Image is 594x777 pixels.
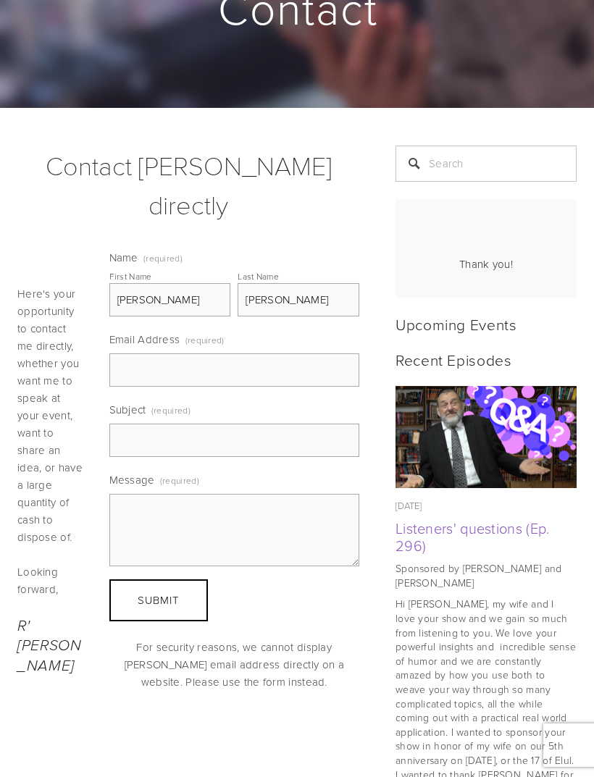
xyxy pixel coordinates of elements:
[396,377,577,498] img: Listeners' questions (Ep. 296)
[238,270,279,282] div: Last Name
[396,386,577,488] a: Listeners' questions (Ep. 296)
[109,472,155,487] span: Message
[109,332,180,347] span: Email Address
[185,329,225,350] span: (required)
[396,518,550,555] a: Listeners' questions (Ep. 296)
[160,470,199,491] span: (required)
[109,402,146,417] span: Subject
[138,592,179,608] span: Submit
[396,350,577,369] h2: Recent Episodes
[17,285,85,546] p: Here's your opportunity to contact me directly, whether you want me to speak at your event, want ...
[17,617,81,674] em: R' [PERSON_NAME]
[109,270,152,282] div: First Name
[17,146,359,224] h1: Contact [PERSON_NAME] directly
[408,256,564,273] div: Thank you!
[109,639,360,691] p: For security reasons, we cannot display [PERSON_NAME] email address directly on a website. Please...
[151,400,191,421] span: (required)
[396,499,422,512] time: [DATE]
[109,579,208,621] button: SubmitSubmit
[396,315,577,333] h2: Upcoming Events
[396,561,577,589] p: Sponsored by [PERSON_NAME] and [PERSON_NAME]
[396,146,577,182] input: Search
[17,563,85,598] p: Looking forward,
[143,254,183,263] span: (required)
[109,250,138,265] span: Name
